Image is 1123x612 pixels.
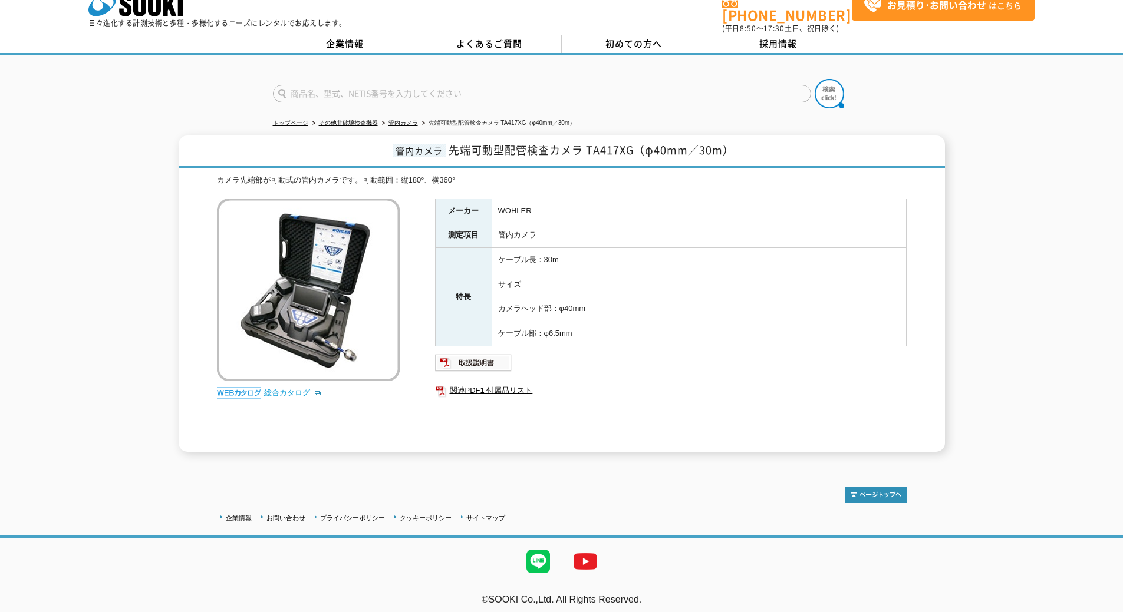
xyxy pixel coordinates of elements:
[319,120,378,126] a: その他非破壊検査機器
[722,23,839,34] span: (平日 ～ 土日、祝日除く)
[449,142,734,158] span: 先端可動型配管検査カメラ TA417XG（φ40mm／30m）
[435,199,492,223] th: メーカー
[273,120,308,126] a: トップページ
[492,248,906,346] td: ケーブル長：30m サイズ カメラヘッド部：φ40mm ケーブル部：φ6.5mm
[515,538,562,585] img: LINE
[388,120,418,126] a: 管内カメラ
[217,199,400,381] img: 先端可動型配管検査カメラ TA417XG（φ40mm／30m）
[562,35,706,53] a: 初めての方へ
[217,387,261,399] img: webカタログ
[420,117,576,130] li: 先端可動型配管検査カメラ TA417XG（φ40mm／30m）
[393,144,446,157] span: 管内カメラ
[492,223,906,248] td: 管内カメラ
[435,248,492,346] th: 特長
[266,514,305,521] a: お問い合わせ
[88,19,347,27] p: 日々進化する計測技術と多種・多様化するニーズにレンタルでお応えします。
[264,388,322,397] a: 総合カタログ
[845,487,907,503] img: トップページへ
[435,223,492,248] th: 測定項目
[492,199,906,223] td: WOHLER
[763,23,785,34] span: 17:30
[400,514,452,521] a: クッキーポリシー
[562,538,609,585] img: YouTube
[466,514,505,521] a: サイトマップ
[706,35,851,53] a: 採用情報
[435,383,907,398] a: 関連PDF1 付属品リスト
[435,361,512,370] a: 取扱説明書
[605,37,662,50] span: 初めての方へ
[435,353,512,372] img: 取扱説明書
[320,514,385,521] a: プライバシーポリシー
[740,23,756,34] span: 8:50
[273,85,811,102] input: 商品名、型式、NETIS番号を入力してください
[417,35,562,53] a: よくあるご質問
[273,35,417,53] a: 企業情報
[226,514,252,521] a: 企業情報
[815,79,844,108] img: btn_search.png
[217,174,907,187] div: カメラ先端部が可動式の管内カメラです。可動範囲：縦180°、横360°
